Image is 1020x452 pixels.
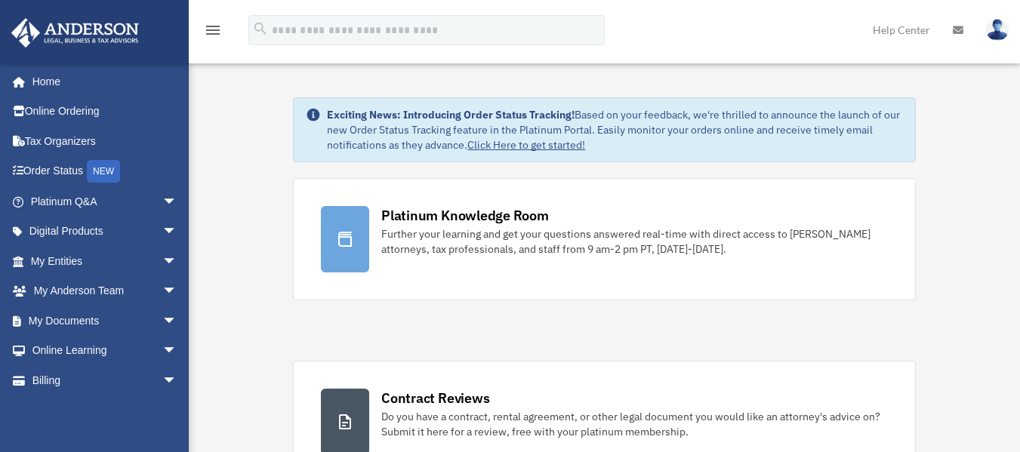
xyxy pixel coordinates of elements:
[381,226,888,257] div: Further your learning and get your questions answered real-time with direct access to [PERSON_NAM...
[11,66,193,97] a: Home
[381,389,489,407] div: Contract Reviews
[11,276,200,306] a: My Anderson Teamarrow_drop_down
[11,217,200,247] a: Digital Productsarrow_drop_down
[11,336,200,366] a: Online Learningarrow_drop_down
[11,306,200,336] a: My Documentsarrow_drop_down
[11,126,200,156] a: Tax Organizers
[381,409,888,439] div: Do you have a contract, rental agreement, or other legal document you would like an attorney's ad...
[87,160,120,183] div: NEW
[204,26,222,39] a: menu
[162,186,193,217] span: arrow_drop_down
[7,18,143,48] img: Anderson Advisors Platinum Portal
[467,138,585,152] a: Click Here to get started!
[204,21,222,39] i: menu
[162,365,193,396] span: arrow_drop_down
[293,178,916,300] a: Platinum Knowledge Room Further your learning and get your questions answered real-time with dire...
[162,306,193,337] span: arrow_drop_down
[327,107,903,152] div: Based on your feedback, we're thrilled to announce the launch of our new Order Status Tracking fe...
[11,365,200,395] a: Billingarrow_drop_down
[327,108,575,121] strong: Exciting News: Introducing Order Status Tracking!
[11,246,200,276] a: My Entitiesarrow_drop_down
[381,206,549,225] div: Platinum Knowledge Room
[162,276,193,307] span: arrow_drop_down
[11,395,200,426] a: Events Calendar
[986,19,1009,41] img: User Pic
[11,97,200,127] a: Online Ordering
[252,20,269,37] i: search
[11,156,200,187] a: Order StatusNEW
[162,217,193,248] span: arrow_drop_down
[162,336,193,367] span: arrow_drop_down
[162,246,193,277] span: arrow_drop_down
[11,186,200,217] a: Platinum Q&Aarrow_drop_down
